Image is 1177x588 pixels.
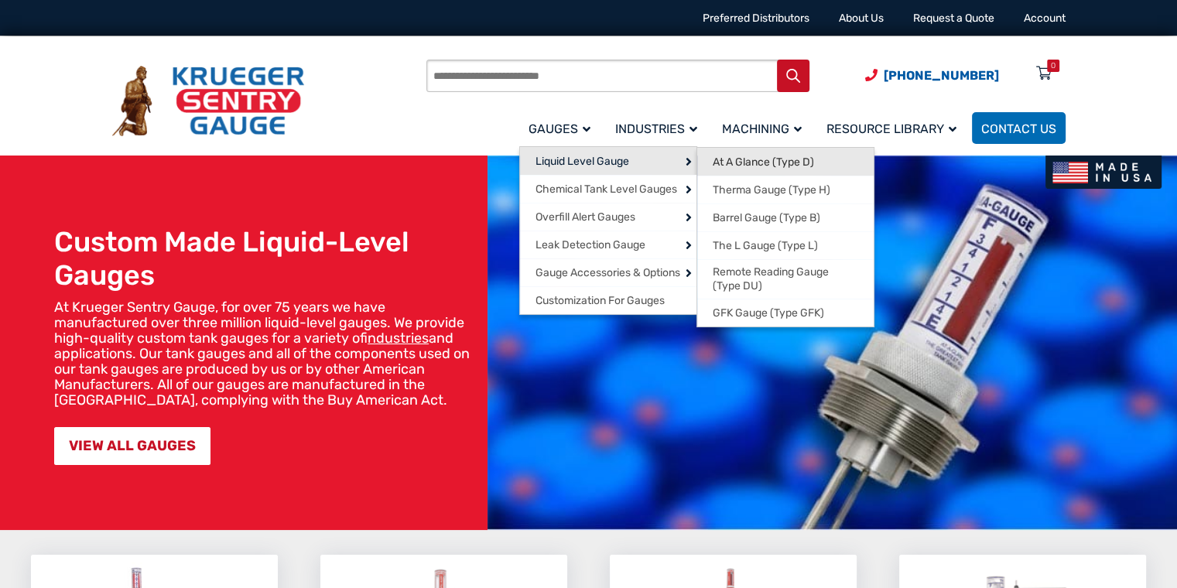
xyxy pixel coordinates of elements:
a: At A Glance (Type D) [697,148,874,176]
a: Remote Reading Gauge (Type DU) [697,259,874,299]
span: Therma Gauge (Type H) [713,183,830,197]
span: Gauge Accessories & Options [535,266,680,280]
a: Gauge Accessories & Options [520,258,696,286]
img: Made In USA [1045,156,1162,189]
a: Preferred Distributors [703,12,809,25]
a: Contact Us [972,112,1066,144]
span: At A Glance (Type D) [713,156,814,169]
a: Barrel Gauge (Type B) [697,203,874,231]
a: About Us [839,12,884,25]
span: Contact Us [981,121,1056,136]
span: Resource Library [826,121,956,136]
span: Chemical Tank Level Gauges [535,183,677,197]
span: Machining [722,121,802,136]
img: bg_hero_bannerksentry [488,156,1177,530]
a: Liquid Level Gauge [520,147,696,175]
a: Chemical Tank Level Gauges [520,175,696,203]
a: Phone Number (920) 434-8860 [865,66,999,85]
a: industries [368,330,429,347]
p: At Krueger Sentry Gauge, for over 75 years we have manufactured over three million liquid-level g... [54,299,480,408]
span: [PHONE_NUMBER] [884,68,999,83]
div: 0 [1051,60,1056,72]
span: The L Gauge (Type L) [713,239,818,253]
a: Industries [606,110,713,146]
span: Leak Detection Gauge [535,238,645,252]
span: Barrel Gauge (Type B) [713,211,820,225]
a: Overfill Alert Gauges [520,203,696,231]
span: Industries [615,121,697,136]
h1: Custom Made Liquid-Level Gauges [54,225,480,292]
a: GFK Gauge (Type GFK) [697,299,874,326]
a: Request a Quote [913,12,994,25]
a: Leak Detection Gauge [520,231,696,258]
span: Liquid Level Gauge [535,155,629,169]
a: Customization For Gauges [520,286,696,314]
img: Krueger Sentry Gauge [112,66,304,137]
span: Gauges [529,121,590,136]
a: VIEW ALL GAUGES [54,427,210,465]
a: The L Gauge (Type L) [697,231,874,259]
a: Therma Gauge (Type H) [697,176,874,203]
span: Customization For Gauges [535,294,665,308]
a: Account [1024,12,1066,25]
a: Gauges [519,110,606,146]
span: GFK Gauge (Type GFK) [713,306,824,320]
span: Overfill Alert Gauges [535,210,635,224]
span: Remote Reading Gauge (Type DU) [713,265,858,292]
a: Resource Library [817,110,972,146]
a: Machining [713,110,817,146]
